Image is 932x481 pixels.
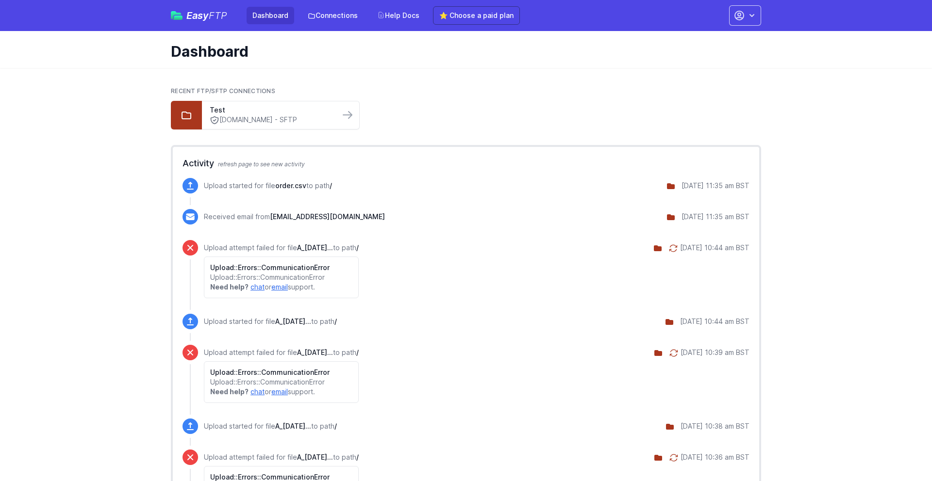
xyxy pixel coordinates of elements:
[297,453,333,461] span: A_02-10-2025_10:33:06.csv
[297,348,333,356] span: A_02-10-2025_10:33:06.csv
[433,6,520,25] a: ⭐ Choose a paid plan
[356,348,359,356] span: /
[250,387,265,396] a: chat
[204,212,385,222] p: Received email from
[681,452,749,462] div: [DATE] 10:36 am BST
[210,387,249,396] strong: Need help?
[210,368,352,377] h6: Upload::Errors::CommunicationError
[275,317,311,325] span: A_02-10-2025_10:33:06.csv
[297,243,333,252] span: A_02-10-2025_10:33:06.csv
[210,263,352,273] h6: Upload::Errors::CommunicationError
[371,7,425,24] a: Help Docs
[171,43,753,60] h1: Dashboard
[171,87,761,95] h2: Recent FTP/SFTP Connections
[247,7,294,24] a: Dashboard
[209,10,227,21] span: FTP
[171,11,227,20] a: EasyFTP
[275,422,311,430] span: A_02-10-2025_10:33:06.csv
[204,243,359,253] p: Upload attempt failed for file to path
[680,317,749,326] div: [DATE] 10:44 am BST
[171,11,183,20] img: easyftp_logo.png
[210,377,352,387] p: Upload::Errors::CommunicationError
[270,212,385,221] span: [EMAIL_ADDRESS][DOMAIN_NAME]
[356,453,359,461] span: /
[210,387,352,397] p: or support.
[218,160,305,168] span: refresh page to see new activity
[271,283,288,291] a: email
[250,283,265,291] a: chat
[210,115,332,125] a: [DOMAIN_NAME] - SFTP
[204,348,359,357] p: Upload attempt failed for file to path
[681,348,749,357] div: [DATE] 10:39 am BST
[210,273,352,282] p: Upload::Errors::CommunicationError
[356,243,359,252] span: /
[204,421,337,431] p: Upload started for file to path
[210,283,249,291] strong: Need help?
[334,317,337,325] span: /
[682,181,749,191] div: [DATE] 11:35 am BST
[210,105,332,115] a: Test
[204,452,359,462] p: Upload attempt failed for file to path
[210,282,352,292] p: or support.
[302,7,364,24] a: Connections
[183,157,749,170] h2: Activity
[330,181,332,190] span: /
[680,243,749,253] div: [DATE] 10:44 am BST
[271,387,288,396] a: email
[682,212,749,222] div: [DATE] 11:35 am BST
[204,317,337,326] p: Upload started for file to path
[681,421,749,431] div: [DATE] 10:38 am BST
[275,181,306,190] span: order.csv
[186,11,227,20] span: Easy
[334,422,337,430] span: /
[204,181,332,191] p: Upload started for file to path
